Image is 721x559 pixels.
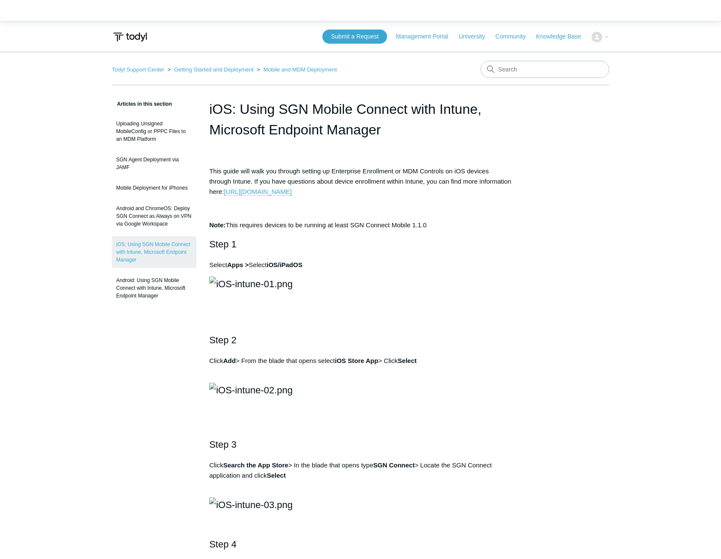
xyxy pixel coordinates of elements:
p: Select Select [209,260,512,270]
img: iOS-intune-01.png [209,277,293,291]
a: iOS: Using SGN Mobile Connect with Intune, Microsoft Endpoint Manager [112,236,196,268]
a: Community [496,32,535,41]
strong: Apps > [227,261,249,268]
li: Getting Started and Deployment [166,66,255,73]
a: Todyl Support Center [112,66,164,73]
p: Click > In the blade that opens type > Locate the SGN Connect application and click [209,460,512,491]
li: Todyl Support Center [112,66,166,73]
strong: SGN Connect [373,461,415,469]
strong: Select [398,357,417,364]
li: Mobile and MDM Deployment [255,66,336,73]
a: Mobile Deployment for iPhones [112,180,196,196]
h2: Step 4 [209,537,512,552]
p: This requires devices to be running at least SGN Connect Mobile 1.1.0 [209,220,512,230]
a: Uploading Unsigned MobileConfig or PPPC Files to an MDM Platform [112,116,196,147]
a: Getting Started and Deployment [174,66,254,73]
strong: Search the App Store [223,461,288,469]
h2: Step 1 [209,237,512,252]
h1: iOS: Using SGN Mobile Connect with Intune, Microsoft Endpoint Manager [209,99,512,140]
a: University [459,32,493,41]
a: Submit a Request [322,30,387,44]
h2: Step 3 [209,437,512,452]
p: Click > From the blade that opens select > Click [209,356,512,376]
strong: iOS/iPadOS [267,261,302,268]
img: iOS-intune-02.png [209,383,293,398]
a: [URL][DOMAIN_NAME] [224,188,291,196]
strong: iOS Store App [335,357,378,364]
strong: Select [267,472,285,479]
a: SGN Agent Deployment via JAMF [112,152,196,175]
strong: Note: [209,221,225,229]
img: Todyl Support Center Help Center home page [112,29,148,45]
a: Knowledge Base [536,32,590,41]
a: Mobile and MDM Deployment [264,66,337,73]
span: Articles in this section [112,101,172,107]
a: Android and ChromeOS: Deploy SGN Connect as Always on VPN via Google Workspace [112,200,196,232]
a: Management Portal [396,32,457,41]
p: This guide will walk you through setting up Enterprise Enrollment or MDM Controls on iOS devices ... [209,166,512,197]
a: Android: Using SGN Mobile Connect with Intune, Microsoft Endpoint Manager [112,272,196,304]
strong: Add [223,357,236,364]
img: iOS-intune-03.png [209,497,293,512]
input: Search [481,61,609,78]
h2: Step 2 [209,333,512,348]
